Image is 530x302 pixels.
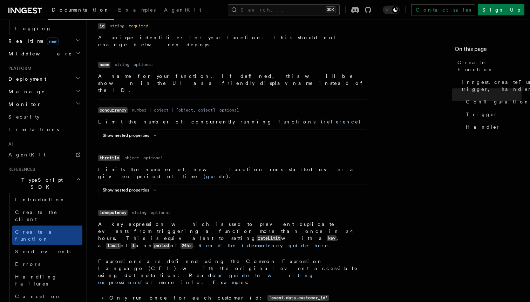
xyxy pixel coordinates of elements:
button: TypeScript SDK [6,174,82,193]
li: Only run once for each customer id: [107,294,367,302]
span: Send events [15,249,70,254]
span: Realtime [6,38,59,45]
code: period [153,243,170,249]
a: AgentKit [160,2,205,19]
button: Monitor [6,98,82,110]
button: Show nested properties [103,187,159,193]
span: AgentKit [8,152,46,157]
p: Limit the number of concurrently running functions ( ) [98,118,367,125]
dd: string [115,62,129,67]
dd: required [129,23,148,29]
code: name [98,62,110,68]
span: new [47,38,59,45]
span: Logging [15,26,52,31]
dd: string [132,210,147,215]
button: Deployment [6,73,82,85]
span: Errors [15,261,40,267]
kbd: ⌘K [326,6,335,13]
dd: optional [134,62,153,67]
a: Handling failures [12,270,82,290]
a: Read the idempotency guide here [198,243,328,248]
a: Handler [463,121,522,133]
dd: string [110,23,124,29]
code: id [98,23,106,29]
span: Trigger [466,111,498,118]
a: Contact sales [411,4,475,15]
a: Introduction [12,193,82,206]
button: Toggle dark mode [383,6,400,14]
span: Examples [118,7,156,13]
span: Create the client [15,209,57,222]
a: Logging [12,22,82,35]
dd: object [124,155,139,161]
span: Create a function [15,229,57,242]
a: Security [6,110,82,123]
dd: number | object | [object, object] [132,107,215,113]
span: Cancel on [15,294,61,299]
a: Documentation [48,2,114,20]
span: Security [8,114,40,120]
code: rateLimit [257,235,281,241]
a: Errors [12,258,82,270]
p: A name for your function. If defined, this will be shown in the UI as a friendly display name ins... [98,73,367,94]
span: Documentation [52,7,110,13]
p: A key expression which is used to prevent duplicate events from triggering a function more than o... [98,221,367,249]
dd: optional [143,155,163,161]
p: Limits the number of new function runs started over a given period of time ( ). [98,166,367,180]
a: reference [324,119,359,125]
a: Send events [12,245,82,258]
span: Deployment [6,75,46,82]
a: Examples [114,2,160,19]
code: limit [106,243,121,249]
span: Platform [6,66,32,71]
span: Configuration [466,98,530,105]
a: Sign Up [478,4,524,15]
button: Show nested properties [103,133,159,138]
h4: On this page [455,45,522,56]
code: idempotency [98,210,128,216]
code: throttle [98,155,120,161]
a: Limitations [6,123,82,136]
a: Create Function [455,56,522,76]
span: Middleware [6,50,72,57]
a: Create a function [12,226,82,245]
span: Create Function [457,59,522,73]
code: 1 [131,243,136,249]
span: Handling failures [15,274,57,287]
span: Limitations [8,127,59,132]
span: Monitor [6,101,41,108]
a: Create the client [12,206,82,226]
a: Trigger [463,108,522,121]
span: TypeScript SDK [6,176,76,190]
a: inngest.createFunction(configuration, trigger, handler): InngestFunction [459,76,522,95]
button: Realtimenew [6,35,82,47]
span: Manage [6,88,45,95]
code: concurrency [98,107,128,113]
dd: optional [151,210,170,215]
button: Manage [6,85,82,98]
code: key [327,235,337,241]
dd: optional [219,107,239,113]
a: our guide to writing expressions [98,273,314,285]
button: Middleware [6,47,82,60]
a: Configuration [463,95,522,108]
p: Expressions are defined using the Common Expression Language (CEL) with the original event access... [98,258,367,286]
span: Introduction [15,197,66,202]
span: AgentKit [164,7,201,13]
p: A unique identifier for your function. This should not change between deploys. [98,34,367,48]
code: 24hr [181,243,193,249]
button: Search...⌘K [228,4,340,15]
code: 'event.data.customer_id' [267,295,329,301]
span: Handler [466,123,500,130]
a: guide [206,174,226,179]
span: References [6,167,35,172]
a: AgentKit [6,148,82,161]
span: AI [6,141,13,147]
